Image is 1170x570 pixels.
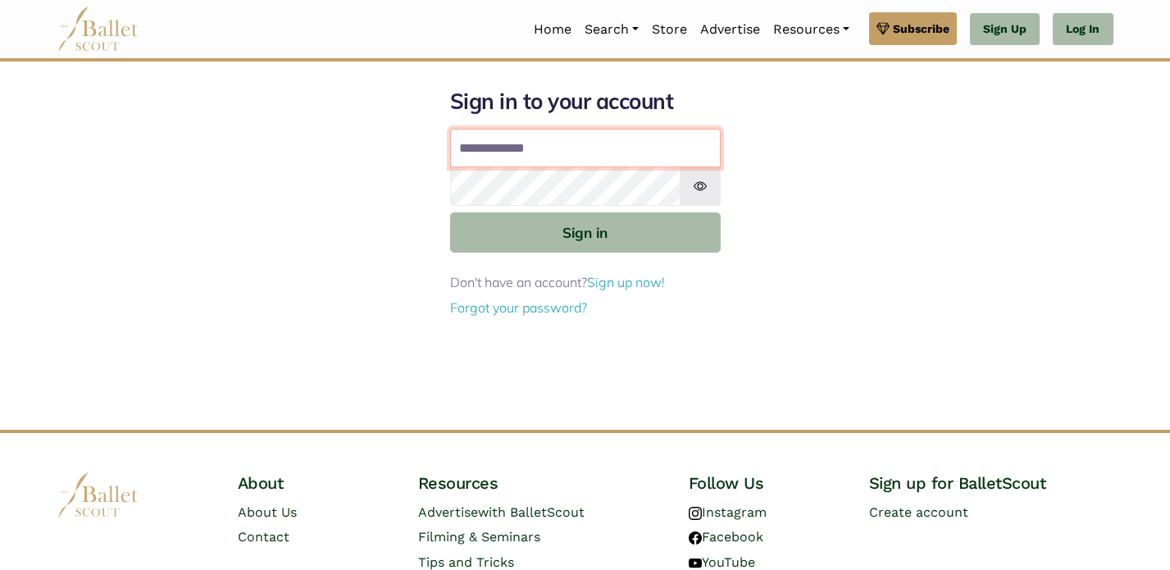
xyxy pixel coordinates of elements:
[450,88,721,116] h1: Sign in to your account
[450,212,721,253] button: Sign in
[689,507,702,520] img: instagram logo
[645,12,694,47] a: Store
[527,12,578,47] a: Home
[418,529,540,545] a: Filming & Seminars
[450,299,587,316] a: Forgot your password?
[689,504,767,520] a: Instagram
[970,13,1040,46] a: Sign Up
[689,531,702,545] img: facebook logo
[689,472,843,494] h4: Follow Us
[893,20,949,38] span: Subscribe
[869,504,968,520] a: Create account
[418,504,585,520] a: Advertisewith BalletScout
[450,272,721,294] p: Don't have an account?
[689,557,702,570] img: youtube logo
[1053,13,1113,46] a: Log In
[478,504,585,520] span: with BalletScout
[578,12,645,47] a: Search
[689,529,763,545] a: Facebook
[238,504,297,520] a: About Us
[876,20,890,38] img: gem.svg
[869,12,957,45] a: Subscribe
[587,274,665,290] a: Sign up now!
[689,554,755,570] a: YouTube
[767,12,856,47] a: Resources
[238,529,289,545] a: Contact
[694,12,767,47] a: Advertise
[418,554,514,570] a: Tips and Tricks
[418,472,662,494] h4: Resources
[238,472,392,494] h4: About
[57,472,139,518] img: logo
[869,472,1113,494] h4: Sign up for BalletScout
